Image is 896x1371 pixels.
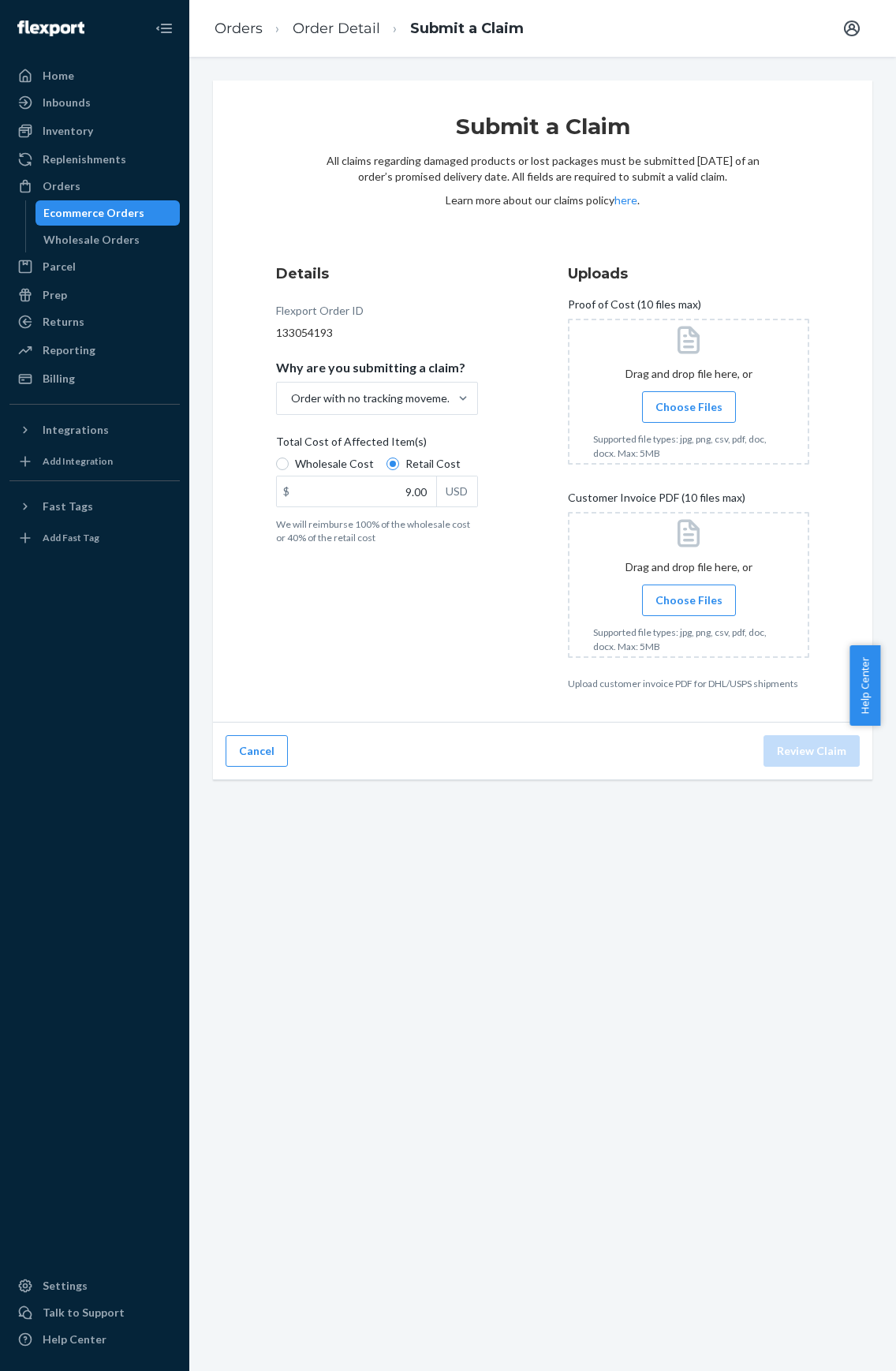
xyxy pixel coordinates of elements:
div: Home [43,68,74,84]
div: Flexport Order ID [276,303,364,325]
button: Fast Tags [9,494,180,519]
div: Add Fast Tag [43,531,99,544]
button: Review Claim [763,735,860,767]
div: Prep [43,287,67,303]
img: Flexport logo [17,21,84,36]
div: Ecommerce Orders [43,205,144,221]
a: Orders [9,174,180,199]
button: Cancel [226,735,288,767]
a: Ecommerce Orders [35,200,181,226]
div: Order with no tracking movement [291,390,457,406]
span: Proof of Cost (10 files max) [568,297,701,319]
div: Inventory [43,123,93,139]
div: Integrations [43,422,109,438]
a: Submit a Claim [410,20,524,37]
h1: Submit a Claim [326,112,760,153]
div: 133054193 [276,325,478,341]
div: Returns [43,314,84,330]
div: $ [277,476,296,506]
a: Parcel [9,254,180,279]
h3: Uploads [568,263,809,284]
a: Add Integration [9,449,180,474]
input: Wholesale Cost [276,458,289,470]
div: USD [436,476,477,506]
a: Prep [9,282,180,308]
div: Inbounds [43,95,91,110]
p: Learn more about our claims policy . [326,192,760,208]
a: Wholesale Orders [35,227,181,252]
div: Replenishments [43,151,126,167]
a: Inbounds [9,90,180,115]
p: Upload customer invoice PDF for DHL/USPS shipments [568,677,809,690]
a: Orders [215,20,263,37]
span: Choose Files [655,592,722,608]
div: Billing [43,371,75,387]
span: Choose Files [655,399,722,415]
a: Talk to Support [9,1300,180,1325]
a: Reporting [9,338,180,363]
a: Home [9,63,180,88]
span: Customer Invoice PDF (10 files max) [568,490,745,512]
p: We will reimburse 100% of the wholesale cost or 40% of the retail cost [276,517,478,544]
div: Orders [43,178,80,194]
button: Help Center [849,645,880,726]
div: Settings [43,1278,88,1294]
input: $USD [277,476,436,506]
p: Why are you submitting a claim? [276,360,465,375]
a: here [614,193,637,207]
a: Add Fast Tag [9,525,180,551]
div: Wholesale Orders [43,232,140,248]
a: Billing [9,366,180,391]
p: All claims regarding damaged products or lost packages must be submitted [DATE] of an order’s pro... [326,153,760,185]
button: Integrations [9,417,180,443]
div: Help Center [43,1332,106,1347]
div: Talk to Support [43,1305,125,1321]
span: Wholesale Cost [295,456,374,472]
span: Total Cost of Affected Item(s) [276,434,427,456]
input: Retail Cost [386,458,399,470]
a: Help Center [9,1327,180,1352]
ol: breadcrumbs [202,6,536,52]
div: Fast Tags [43,499,93,514]
h3: Details [276,263,478,284]
a: Order Detail [293,20,380,37]
span: Retail Cost [405,456,461,472]
a: Settings [9,1273,180,1298]
div: Parcel [43,259,76,275]
div: Add Integration [43,454,113,468]
button: Open account menu [836,13,868,44]
a: Inventory [9,118,180,144]
div: Reporting [43,342,95,358]
a: Replenishments [9,147,180,172]
button: Close Navigation [148,13,180,44]
a: Returns [9,309,180,334]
